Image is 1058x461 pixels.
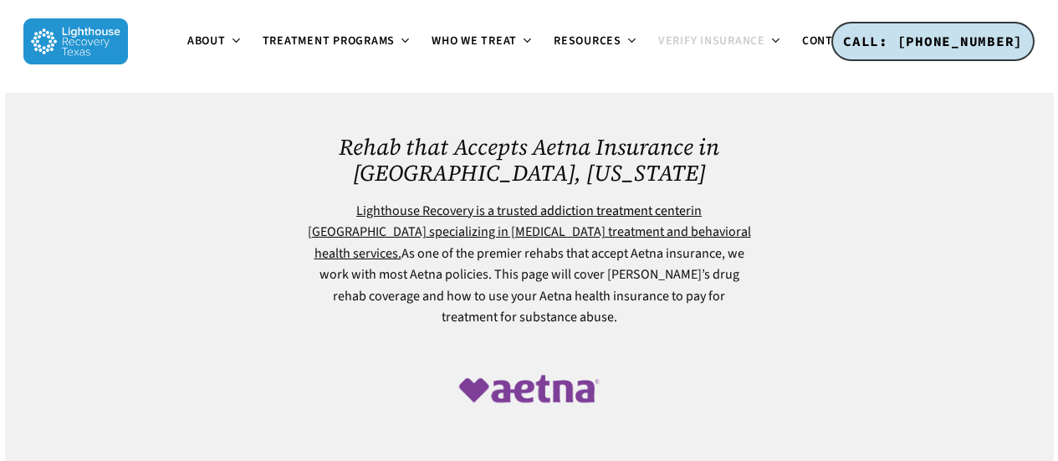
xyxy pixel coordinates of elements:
span: Who We Treat [432,33,517,49]
a: Verify Insurance [648,35,792,49]
span: Contact [802,33,854,49]
span: Lighthouse Recovery is a trusted [356,202,538,220]
span: Verify Insurance [658,33,765,49]
span: Resources [554,33,621,49]
a: Resources [544,35,648,49]
span: About [187,33,226,49]
a: About [177,35,253,49]
span: CALL: [PHONE_NUMBER] [843,33,1023,49]
a: Who We Treat [422,35,544,49]
a: Contact [792,35,881,49]
a: addiction treatment center [538,202,691,220]
h1: Rehab that Accepts Aetna Insurance in [GEOGRAPHIC_DATA], [US_STATE] [307,135,751,187]
a: CALL: [PHONE_NUMBER] [831,22,1035,62]
span: Treatment Programs [263,33,396,49]
span: addiction treatment center [540,202,691,220]
span: in [GEOGRAPHIC_DATA] specializing in [MEDICAL_DATA] treatment and behavioral health services. [308,202,751,263]
a: Treatment Programs [253,35,422,49]
img: Lighthouse Recovery Texas [23,18,128,64]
